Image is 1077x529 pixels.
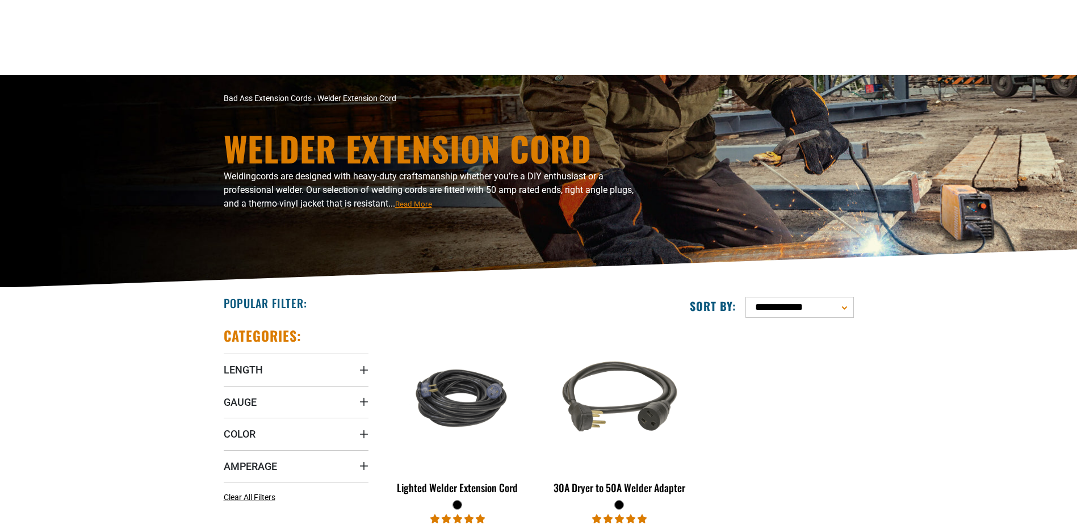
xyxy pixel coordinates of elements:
[313,94,316,103] span: ›
[224,418,368,450] summary: Color
[224,363,263,376] span: Length
[548,333,691,463] img: black
[224,296,307,310] h2: Popular Filter:
[430,514,485,524] span: 5.00 stars
[224,450,368,482] summary: Amperage
[386,354,529,442] img: black
[385,327,530,499] a: black Lighted Welder Extension Cord
[224,427,255,440] span: Color
[592,514,647,524] span: 5.00 stars
[224,492,280,503] a: Clear All Filters
[224,396,257,409] span: Gauge
[224,493,275,502] span: Clear All Filters
[224,460,277,473] span: Amperage
[224,386,368,418] summary: Gauge
[224,93,638,104] nav: breadcrumbs
[317,94,396,103] span: Welder Extension Cord
[547,482,692,493] div: 30A Dryer to 50A Welder Adapter
[690,299,736,313] label: Sort by:
[224,327,302,345] h2: Categories:
[224,354,368,385] summary: Length
[224,94,312,103] a: Bad Ass Extension Cords
[385,482,530,493] div: Lighted Welder Extension Cord
[547,327,692,499] a: black 30A Dryer to 50A Welder Adapter
[395,200,432,208] span: Read More
[224,170,638,211] p: Welding
[224,131,638,165] h1: Welder Extension Cord
[224,171,634,209] span: cords are designed with heavy-duty craftsmanship whether you’re a DIY enthusiast or a professiona...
